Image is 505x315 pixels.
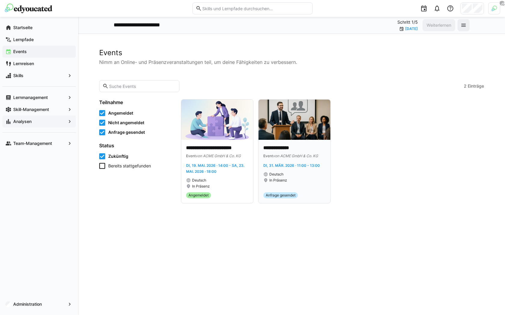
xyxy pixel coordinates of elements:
input: Suche Events [109,83,176,89]
p: Nimm an Online- und Präsenzveranstaltungen teil, um deine Fähigkeiten zu verbessern. [99,58,484,66]
input: Skills und Lernpfade durchsuchen… [202,6,309,11]
span: Deutsch [192,178,206,183]
span: Einträge [468,83,484,89]
span: Nicht angemeldet [108,120,144,126]
span: 2 [464,83,467,89]
span: In Präsenz [269,178,287,183]
span: Weiterlernen [426,22,452,28]
span: Deutsch [269,172,283,177]
span: von ACME GmbH & Co. KG [196,154,241,158]
div: [DATE] [405,27,418,31]
span: Di, 19. Mai. 2026 · 14:00 - Sa, 23. Mai. 2026 · 18:00 [186,163,244,174]
img: image [181,100,253,140]
span: Di, 31. Mär. 2026 · 11:00 - 13:00 [263,163,320,168]
span: Anfrage gesendet [108,129,145,135]
button: Weiterlernen [423,19,455,31]
span: Angemeldet [108,110,133,116]
img: image [259,100,330,140]
p: Schritt 1/5 [397,19,418,25]
h4: Teilnahme [99,99,174,105]
span: Angemeldet [188,193,209,198]
span: von ACME GmbH & Co. KG [273,154,318,158]
span: Anfrage gesendet [266,193,295,198]
span: Event [263,154,273,158]
span: In Präsenz [192,184,210,189]
span: Bereits stattgefunden [108,163,151,169]
span: Event [186,154,196,158]
h2: Events [99,48,484,57]
h4: Status [99,142,174,148]
span: Zukünftig [108,153,128,159]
